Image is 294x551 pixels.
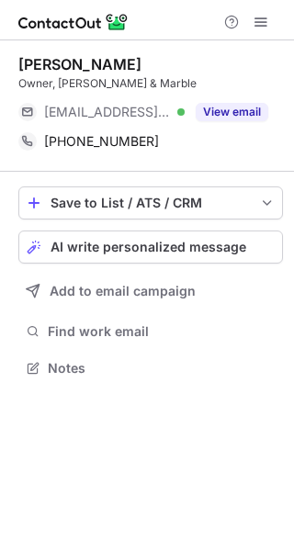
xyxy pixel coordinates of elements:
[18,11,129,33] img: ContactOut v5.3.10
[18,186,283,219] button: save-profile-one-click
[18,275,283,308] button: Add to email campaign
[18,355,283,381] button: Notes
[44,133,159,150] span: [PHONE_NUMBER]
[44,104,171,120] span: [EMAIL_ADDRESS][DOMAIN_NAME]
[18,319,283,344] button: Find work email
[51,240,246,254] span: AI write personalized message
[196,103,268,121] button: Reveal Button
[50,284,196,298] span: Add to email campaign
[18,55,141,73] div: [PERSON_NAME]
[48,323,276,340] span: Find work email
[48,360,276,377] span: Notes
[18,231,283,264] button: AI write personalized message
[18,75,283,92] div: Owner, [PERSON_NAME] & Marble
[51,196,251,210] div: Save to List / ATS / CRM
